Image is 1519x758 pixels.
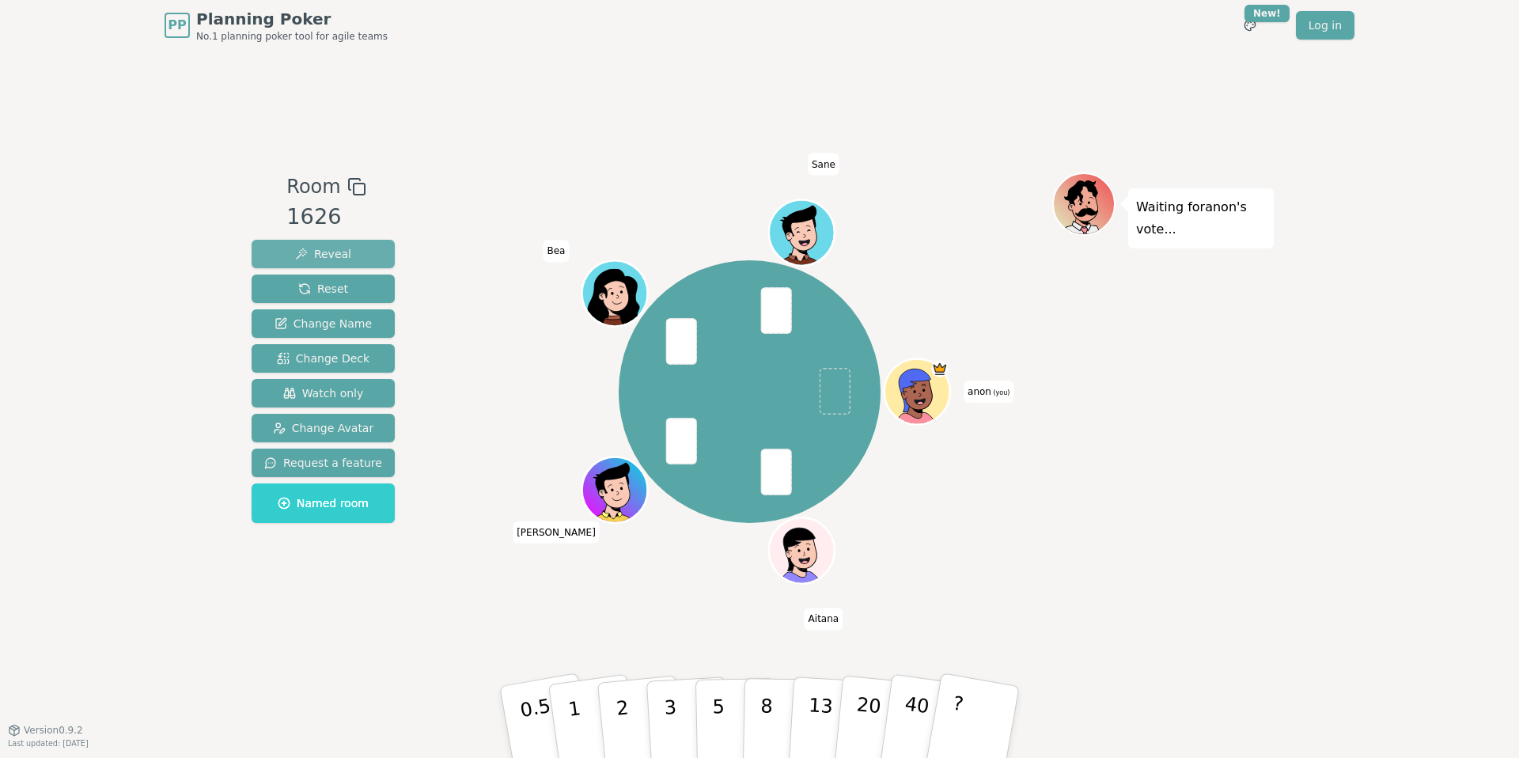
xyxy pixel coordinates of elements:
button: Change Name [252,309,395,338]
button: Watch only [252,379,395,407]
span: Version 0.9.2 [24,724,83,737]
span: Watch only [283,385,364,401]
button: Change Avatar [252,414,395,442]
div: 1626 [286,201,366,233]
button: Reset [252,275,395,303]
span: Room [286,172,340,201]
button: Change Deck [252,344,395,373]
span: Click to change your name [964,381,1013,403]
span: No.1 planning poker tool for agile teams [196,30,388,43]
span: (you) [991,389,1010,396]
button: Named room [252,483,395,523]
a: PPPlanning PokerNo.1 planning poker tool for agile teams [165,8,388,43]
button: Version0.9.2 [8,724,83,737]
span: Planning Poker [196,8,388,30]
span: PP [168,16,186,35]
span: Reset [298,281,348,297]
button: Click to change your avatar [886,361,948,423]
p: Waiting for anon 's vote... [1136,196,1266,241]
span: Named room [278,495,369,511]
span: Reveal [295,246,351,262]
span: Click to change your name [513,521,600,543]
span: Change Name [275,316,372,332]
span: Request a feature [264,455,382,471]
span: Change Avatar [273,420,374,436]
span: Last updated: [DATE] [8,739,89,748]
span: Click to change your name [805,608,843,630]
span: Change Deck [277,351,369,366]
button: New! [1236,11,1264,40]
span: Click to change your name [808,153,839,175]
div: New! [1244,5,1290,22]
button: Request a feature [252,449,395,477]
span: Click to change your name [543,240,569,262]
span: anon is the host [931,361,948,377]
a: Log in [1296,11,1354,40]
button: Reveal [252,240,395,268]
